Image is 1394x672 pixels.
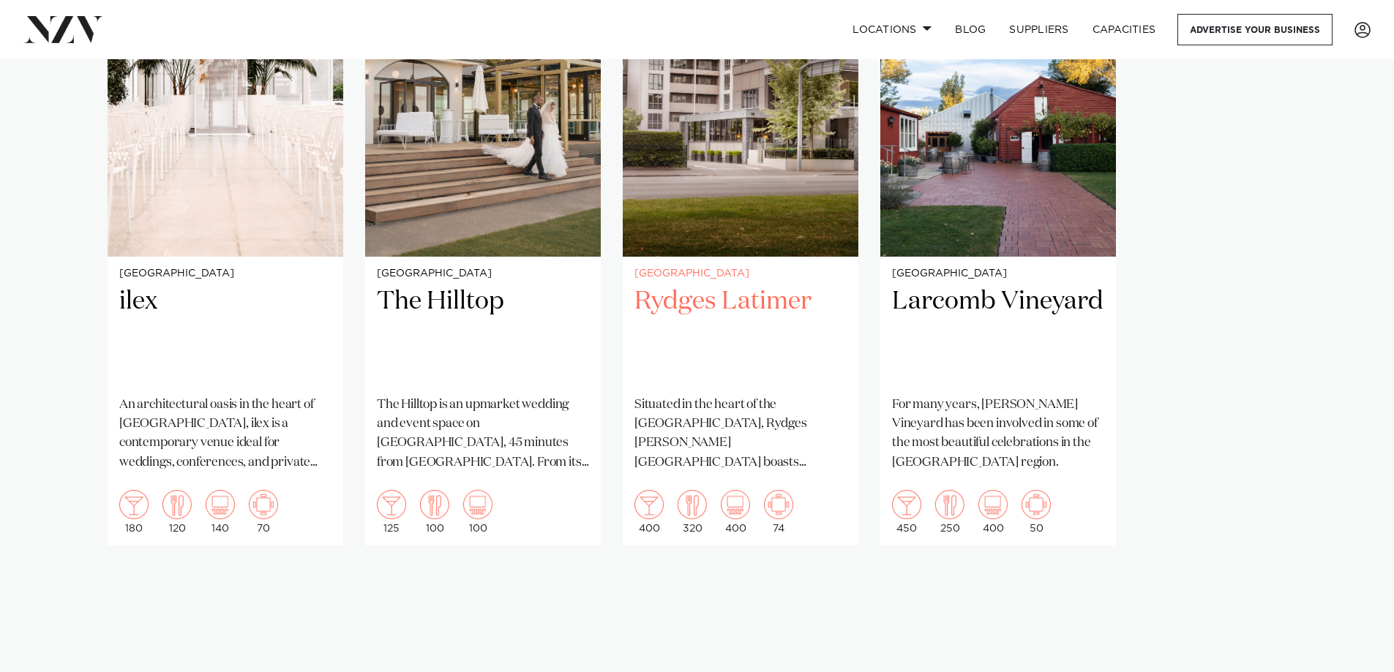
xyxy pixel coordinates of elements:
[463,490,492,519] img: theatre.png
[420,490,449,519] img: dining.png
[162,490,192,519] img: dining.png
[377,268,589,279] small: [GEOGRAPHIC_DATA]
[119,268,331,279] small: [GEOGRAPHIC_DATA]
[377,396,589,472] p: The Hilltop is an upmarket wedding and event space on [GEOGRAPHIC_DATA], 45 minutes from [GEOGRAP...
[249,490,278,519] img: meeting.png
[892,268,1104,279] small: [GEOGRAPHIC_DATA]
[892,490,921,534] div: 450
[721,490,750,519] img: theatre.png
[764,490,793,534] div: 74
[23,16,103,42] img: nzv-logo.png
[119,490,149,519] img: cocktail.png
[634,285,847,384] h2: Rydges Latimer
[892,285,1104,384] h2: Larcomb Vineyard
[892,490,921,519] img: cocktail.png
[1022,490,1051,519] img: meeting.png
[978,490,1008,519] img: theatre.png
[841,14,943,45] a: Locations
[249,490,278,534] div: 70
[634,268,847,279] small: [GEOGRAPHIC_DATA]
[678,490,707,519] img: dining.png
[162,490,192,534] div: 120
[1177,14,1333,45] a: Advertise your business
[420,490,449,534] div: 100
[1081,14,1168,45] a: Capacities
[463,490,492,534] div: 100
[206,490,235,519] img: theatre.png
[377,285,589,384] h2: The Hilltop
[997,14,1080,45] a: SUPPLIERS
[377,490,406,534] div: 125
[721,490,750,534] div: 400
[119,285,331,384] h2: ilex
[935,490,964,519] img: dining.png
[978,490,1008,534] div: 400
[377,490,406,519] img: cocktail.png
[206,490,235,534] div: 140
[634,490,664,519] img: cocktail.png
[634,490,664,534] div: 400
[892,396,1104,472] p: For many years, [PERSON_NAME] Vineyard has been involved in some of the most beautiful celebratio...
[1022,490,1051,534] div: 50
[678,490,707,534] div: 320
[119,490,149,534] div: 180
[764,490,793,519] img: meeting.png
[119,396,331,472] p: An architectural oasis in the heart of [GEOGRAPHIC_DATA], ilex is a contemporary venue ideal for ...
[935,490,964,534] div: 250
[943,14,997,45] a: BLOG
[634,396,847,472] p: Situated in the heart of the [GEOGRAPHIC_DATA], Rydges [PERSON_NAME] [GEOGRAPHIC_DATA] boasts spa...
